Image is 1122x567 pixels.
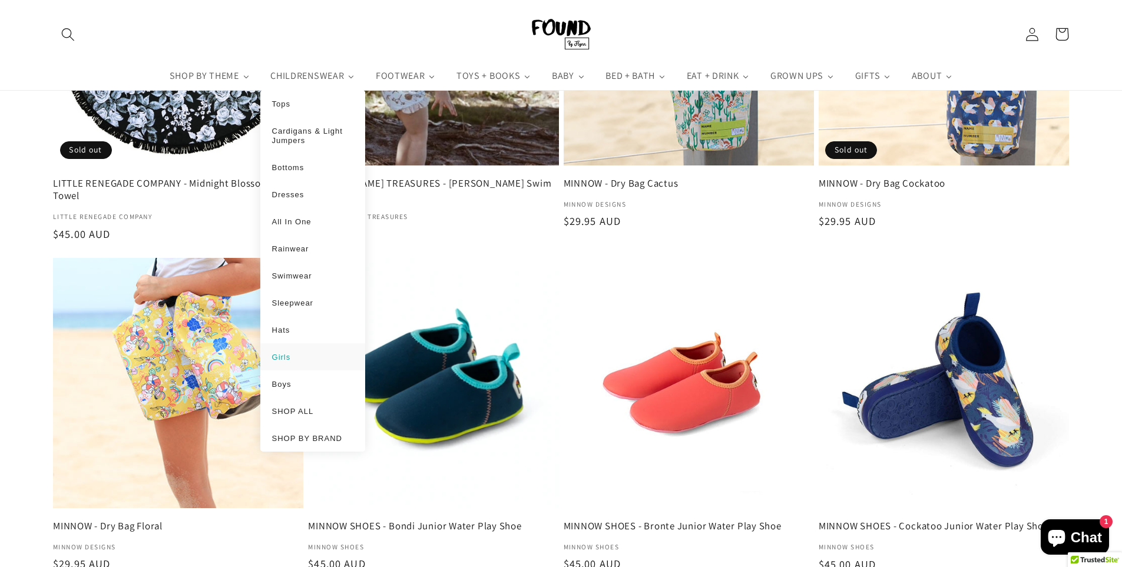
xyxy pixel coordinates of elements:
li: Swimwear [260,262,366,289]
span: SHOP BY THEME [167,69,240,81]
a: ABOUT [901,61,963,89]
a: LITTLE RENEGADE COMPANY - Midnight Blossom Round Towel [53,177,303,203]
li: Hats [260,316,366,343]
a: All In One [272,217,354,226]
a: MINNOW - Dry Bag Cactus [564,177,814,190]
span: Swimwear [272,271,312,280]
li: Bottoms [260,153,366,180]
li: SHOP BY BRAND [260,425,366,452]
a: Girls [272,352,354,362]
span: GIFTS [853,69,881,81]
a: BABY [541,61,595,89]
span: BED + BATH [603,69,656,81]
span: GROWN UPS [768,69,825,81]
a: MINNOW SHOES - Cockatoo Junior Water Play Shoe [819,520,1069,532]
a: BED + BATH [595,61,676,89]
a: MINNOW SHOES - Bronte Junior Water Play Shoe [564,520,814,532]
a: MINNOW - Dry Bag Cockatoo [819,177,1069,190]
span: Girls [272,353,291,362]
span: Sleepwear [272,299,313,307]
a: CHILDRENSWEAR [260,61,366,89]
span: All In One [272,217,312,226]
a: Cardigans & Light Jumpers [272,125,354,144]
a: GIFTS [845,61,901,89]
a: EAT + DRINK [676,61,760,89]
span: EAT + DRINK [684,69,740,81]
a: SHOP BY BRAND [272,433,354,443]
a: Hats [272,325,354,334]
span: FOOTWEAR [373,69,426,81]
span: BABY [550,69,575,81]
a: MINNOW SHOES - Bondi Junior Water Play Shoe [308,520,558,532]
span: SHOP BY BRAND [272,434,342,443]
li: Tops [260,89,366,117]
a: Dresses [272,189,354,198]
li: Girls [260,343,366,370]
a: Tops [272,98,354,108]
li: Rainwear [260,235,366,262]
span: Boys [272,380,292,389]
li: Boys [260,370,366,397]
span: SHOP ALL [272,407,314,416]
a: GROWN UPS [760,61,845,89]
inbox-online-store-chat: Shopify online store chat [1037,519,1113,558]
a: Bottoms [272,162,354,171]
li: All In One [260,208,366,235]
a: Swimwear [272,271,354,280]
a: Rainwear [272,244,354,253]
span: Bottoms [272,163,305,171]
a: [PERSON_NAME] TREASURES - [PERSON_NAME] Swim suit UPF 50+ [308,177,558,203]
span: Cardigans & Light Jumpers [272,126,343,144]
a: Sleepwear [272,298,354,307]
a: SHOP ALL [272,406,354,416]
span: ABOUT [909,69,943,81]
a: MINNOW - Dry Bag Floral [53,520,303,532]
span: Hats [272,326,290,334]
li: Dresses [260,180,366,207]
span: Rainwear [272,244,309,253]
img: FOUND By Flynn logo [532,19,591,49]
span: CHILDRENSWEAR [268,69,345,81]
span: Tops [272,99,290,108]
span: Dresses [272,190,305,199]
a: Boys [272,379,354,389]
li: SHOP ALL [260,397,366,425]
summary: Search [53,19,83,49]
li: Sleepwear [260,289,366,316]
li: Cardigans & Light Jumpers [260,117,366,153]
a: SHOP BY THEME [159,61,260,89]
a: FOOTWEAR [365,61,446,89]
a: TOYS + BOOKS [446,61,541,89]
span: TOYS + BOOKS [454,69,521,81]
